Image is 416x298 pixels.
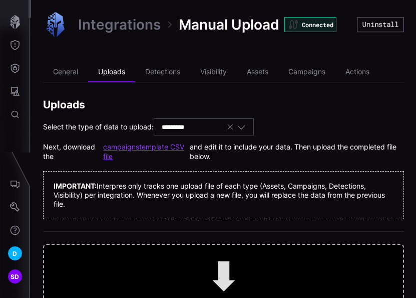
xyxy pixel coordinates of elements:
button: Toggle options menu [237,122,246,131]
span: D [13,248,17,259]
a: Integrations [78,16,161,34]
li: General [43,62,88,82]
a: campaignstemplate CSV file [103,142,190,161]
li: Assets [237,62,278,82]
li: Visibility [190,62,237,82]
div: Next, download the and edit it to include your data. Then upload the completed file below. [43,142,404,161]
button: Clear selection [226,122,234,131]
button: Uninstall [357,17,404,32]
span: Manual Upload [179,16,279,34]
li: Actions [335,62,379,82]
h2: Uploads [43,98,404,111]
button: SD [1,265,30,288]
p: Interpres only tracks one upload file of each type ( Assets, Campaigns, Detections, Visibility ) ... [54,182,393,209]
li: Campaigns [278,62,335,82]
div: Select the type of data to upload: [43,118,404,135]
li: Uploads [88,62,135,82]
div: Connected [284,17,336,32]
li: Detections [135,62,190,82]
strong: IMPORTANT: [54,182,97,190]
img: Manual Upload [43,12,68,37]
span: SD [11,271,20,282]
button: D [1,242,30,265]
